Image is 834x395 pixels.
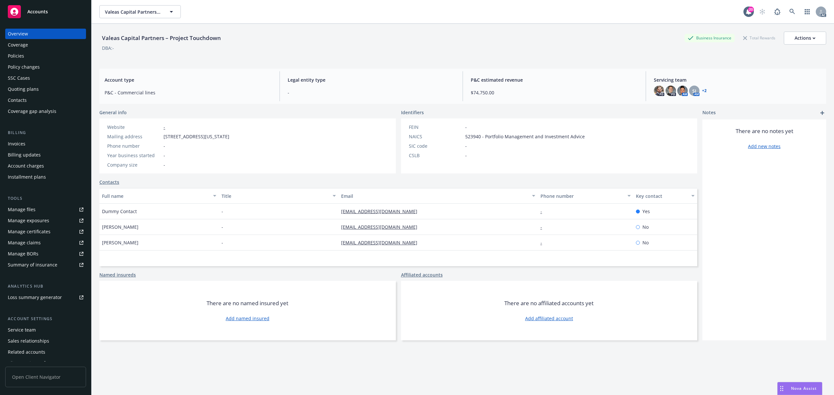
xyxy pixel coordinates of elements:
[102,224,138,230] span: [PERSON_NAME]
[5,358,86,368] a: Client navigator features
[540,208,547,214] a: -
[219,188,338,204] button: Title
[8,84,39,94] div: Quoting plans
[207,299,288,307] span: There are no named insured yet
[642,239,649,246] span: No
[636,193,687,199] div: Key contact
[8,139,25,149] div: Invoices
[465,143,467,149] span: -
[107,124,161,130] div: Website
[5,204,86,215] a: Manage files
[341,193,528,199] div: Email
[409,133,463,140] div: NAICS
[5,3,86,21] a: Accounts
[736,127,793,135] span: There are no notes yet
[5,129,86,136] div: Billing
[5,139,86,149] a: Invoices
[8,161,44,171] div: Account charges
[654,86,664,96] img: photo
[99,271,136,278] a: Named insureds
[525,315,573,322] a: Add affiliated account
[748,7,754,12] div: 20
[471,89,638,96] span: $74,750.00
[8,260,57,270] div: Summary of insurance
[105,8,161,15] span: Valeas Capital Partners – Project Touchdown
[786,5,799,18] a: Search
[8,204,36,215] div: Manage files
[99,179,119,185] a: Contacts
[102,239,138,246] span: [PERSON_NAME]
[401,109,424,116] span: Identifiers
[288,76,455,83] span: Legal entity type
[784,32,826,45] button: Actions
[5,62,86,72] a: Policy changes
[471,76,638,83] span: P&C estimated revenue
[5,238,86,248] a: Manage claims
[756,5,769,18] a: Start snowing
[164,152,165,159] span: -
[8,325,36,335] div: Service team
[338,188,538,204] button: Email
[633,188,697,204] button: Key contact
[99,5,181,18] button: Valeas Capital Partners – Project Touchdown
[540,224,547,230] a: -
[5,292,86,303] a: Loss summary generator
[409,152,463,159] div: CSLB
[102,45,114,51] div: DBA: -
[5,316,86,322] div: Account settings
[5,336,86,346] a: Sales relationships
[99,109,127,116] span: General info
[5,40,86,50] a: Coverage
[8,215,49,226] div: Manage exposures
[5,84,86,94] a: Quoting plans
[8,62,40,72] div: Policy changes
[702,89,707,93] a: +2
[8,73,30,83] div: SSC Cases
[107,152,161,159] div: Year business started
[5,215,86,226] a: Manage exposures
[341,224,423,230] a: [EMAIL_ADDRESS][DOMAIN_NAME]
[5,347,86,357] a: Related accounts
[465,133,585,140] span: 523940 - Portfolio Management and Investment Advice
[8,106,56,116] div: Coverage gap analysis
[105,76,272,83] span: Account type
[8,51,24,61] div: Policies
[99,34,223,42] div: Valeas Capital Partners – Project Touchdown
[642,208,650,215] span: Yes
[5,51,86,61] a: Policies
[740,34,779,42] div: Total Rewards
[5,226,86,237] a: Manage certificates
[801,5,814,18] a: Switch app
[702,109,716,117] span: Notes
[222,224,223,230] span: -
[102,193,209,199] div: Full name
[8,29,28,39] div: Overview
[8,95,27,105] div: Contacts
[105,89,272,96] span: P&C - Commercial lines
[677,86,688,96] img: photo
[288,89,455,96] span: -
[8,249,38,259] div: Manage BORs
[666,86,676,96] img: photo
[99,188,219,204] button: Full name
[5,150,86,160] a: Billing updates
[226,315,269,322] a: Add named insured
[341,208,423,214] a: [EMAIL_ADDRESS][DOMAIN_NAME]
[538,188,634,204] button: Phone number
[5,172,86,182] a: Installment plans
[341,239,423,246] a: [EMAIL_ADDRESS][DOMAIN_NAME]
[5,283,86,290] div: Analytics hub
[771,5,784,18] a: Report a Bug
[5,73,86,83] a: SSC Cases
[102,208,137,215] span: Dummy Contact
[107,133,161,140] div: Mailing address
[5,29,86,39] a: Overview
[684,34,735,42] div: Business Insurance
[748,143,781,150] a: Add new notes
[222,193,329,199] div: Title
[504,299,594,307] span: There are no affiliated accounts yet
[5,161,86,171] a: Account charges
[540,239,547,246] a: -
[5,106,86,116] a: Coverage gap analysis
